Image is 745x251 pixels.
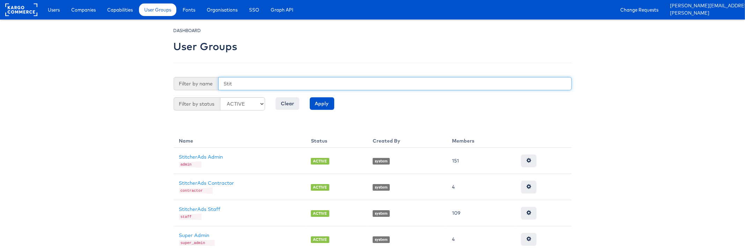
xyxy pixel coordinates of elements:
a: StitcherAds Contractor [179,180,234,186]
a: [PERSON_NAME] [670,10,740,17]
th: Name [174,132,306,148]
a: Capabilities [102,3,138,16]
span: ACTIVE [311,184,329,191]
span: ACTIVE [311,158,329,165]
td: 4 [446,174,516,200]
span: User Groups [144,6,171,13]
span: Graph API [271,6,293,13]
td: 151 [446,148,516,174]
a: User Groups [139,3,176,16]
span: Companies [71,6,96,13]
a: Super Admin [179,232,210,238]
input: Apply [310,97,334,110]
span: Filter by status [174,97,220,111]
span: ACTIVE [311,236,329,243]
span: Fonts [183,6,195,13]
a: Users [43,3,65,16]
th: Status [305,132,367,148]
code: staff [179,214,196,220]
a: Graph API [265,3,299,16]
code: super_admin [179,240,210,246]
span: Organisations [207,6,238,13]
td: 109 [446,200,516,226]
span: Users [48,6,60,13]
code: contractor [179,188,207,193]
a: StitcherAds Staff [179,206,221,212]
input: Clear [276,97,299,110]
span: SSO [249,6,259,13]
a: [PERSON_NAME][EMAIL_ADDRESS][DOMAIN_NAME] [670,2,740,10]
span: Filter by name [174,77,218,90]
a: StitcherAds Admin [179,154,223,160]
span: ACTIVE [311,210,329,217]
span: system [373,210,390,217]
small: DASHBOARD [174,28,201,33]
th: Members [446,132,516,148]
code: admin [179,162,196,167]
a: Fonts [177,3,200,16]
a: Companies [66,3,101,16]
span: system [373,158,390,165]
a: SSO [244,3,264,16]
a: Organisations [202,3,243,16]
th: Created By [367,132,446,148]
span: system [373,184,390,191]
a: Change Requests [615,3,664,16]
h2: User Groups [174,41,238,52]
span: system [373,236,390,243]
span: Capabilities [107,6,133,13]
